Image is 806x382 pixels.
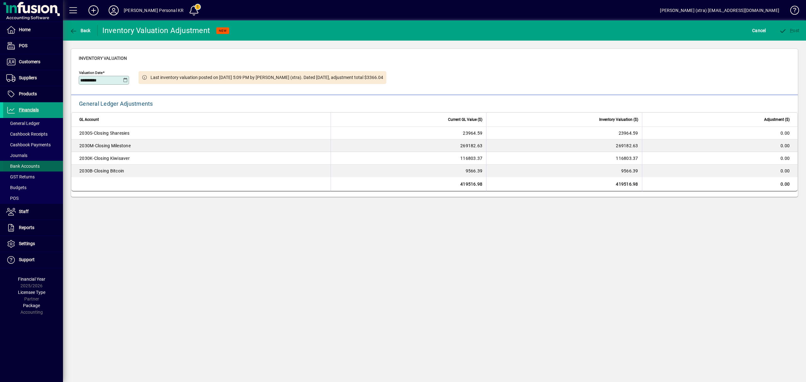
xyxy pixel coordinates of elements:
span: GST Returns [6,174,35,179]
a: Budgets [3,182,63,193]
span: Inventory Valuation [79,56,127,61]
td: 0.00 [642,139,797,152]
td: 0.00 [642,165,797,177]
span: Bank Accounts [6,164,40,169]
td: 419516.98 [331,177,486,191]
span: NEW [219,29,227,33]
a: Staff [3,204,63,220]
span: Adjustment ($) [764,116,790,123]
span: POS [19,43,27,48]
a: Home [3,22,63,38]
a: Journals [3,150,63,161]
div: Inventory Valuation Adjustment [102,25,210,36]
button: Post [778,25,801,36]
a: Products [3,86,63,102]
td: 23964.59 [486,127,642,139]
span: Settings [19,241,35,246]
button: Back [68,25,92,36]
span: Home [19,27,31,32]
a: Cashbook Payments [3,139,63,150]
span: Current GL Value ($) [448,116,482,123]
span: Package [23,303,40,308]
span: P [790,28,793,33]
span: Products [19,91,37,96]
span: Support [19,257,35,262]
span: Reports [19,225,34,230]
button: Cancel [751,25,768,36]
td: 116803.37 [331,152,486,165]
a: Support [3,252,63,268]
td: 0.00 [642,177,797,191]
span: Cashbook Payments [6,142,51,147]
td: 269182.63 [486,139,642,152]
mat-label: Valuation Date [79,70,103,75]
td: 0.00 [642,152,797,165]
a: Knowledge Base [786,1,798,22]
app-page-header-button: Back [63,25,98,36]
span: Budgets [6,185,26,190]
td: 9566.39 [331,165,486,177]
span: Closing Sharesies [79,130,129,136]
span: Financial Year [18,277,45,282]
td: 9566.39 [486,165,642,177]
span: Last inventory valuation posted on [DATE] 5:09 PM by [PERSON_NAME] (xtra). Dated [DATE], adjustme... [150,74,383,81]
a: Settings [3,236,63,252]
div: [PERSON_NAME] Personal KR [124,5,184,15]
span: Cashbook Receipts [6,132,48,137]
span: GL Account [79,116,99,123]
span: Closing Kiwisaver [79,155,130,161]
a: Reports [3,220,63,236]
a: POS [3,38,63,54]
span: Closing Bitcoin [79,168,124,174]
span: Customers [19,59,40,64]
span: Licensee Type [18,290,45,295]
span: Closing Milestone [79,143,131,149]
div: [PERSON_NAME] (xtra) [EMAIL_ADDRESS][DOMAIN_NAME] [660,5,779,15]
td: 23964.59 [331,127,486,139]
span: ost [779,28,800,33]
a: Cashbook Receipts [3,129,63,139]
span: Financials [19,107,39,112]
a: GST Returns [3,171,63,182]
a: Suppliers [3,70,63,86]
a: Bank Accounts [3,161,63,171]
td: 419516.98 [486,177,642,191]
span: Back [70,28,91,33]
div: General Ledger Adjustments [79,99,153,109]
button: Add [83,5,104,16]
td: 116803.37 [486,152,642,165]
span: POS [6,196,19,201]
span: Suppliers [19,75,37,80]
a: General Ledger [3,118,63,129]
button: Profile [104,5,124,16]
td: 269182.63 [331,139,486,152]
span: General Ledger [6,121,40,126]
span: Inventory Valuation ($) [599,116,638,123]
span: Staff [19,209,29,214]
td: 0.00 [642,127,797,139]
a: POS [3,193,63,204]
span: Journals [6,153,27,158]
a: Customers [3,54,63,70]
span: Cancel [752,25,766,36]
